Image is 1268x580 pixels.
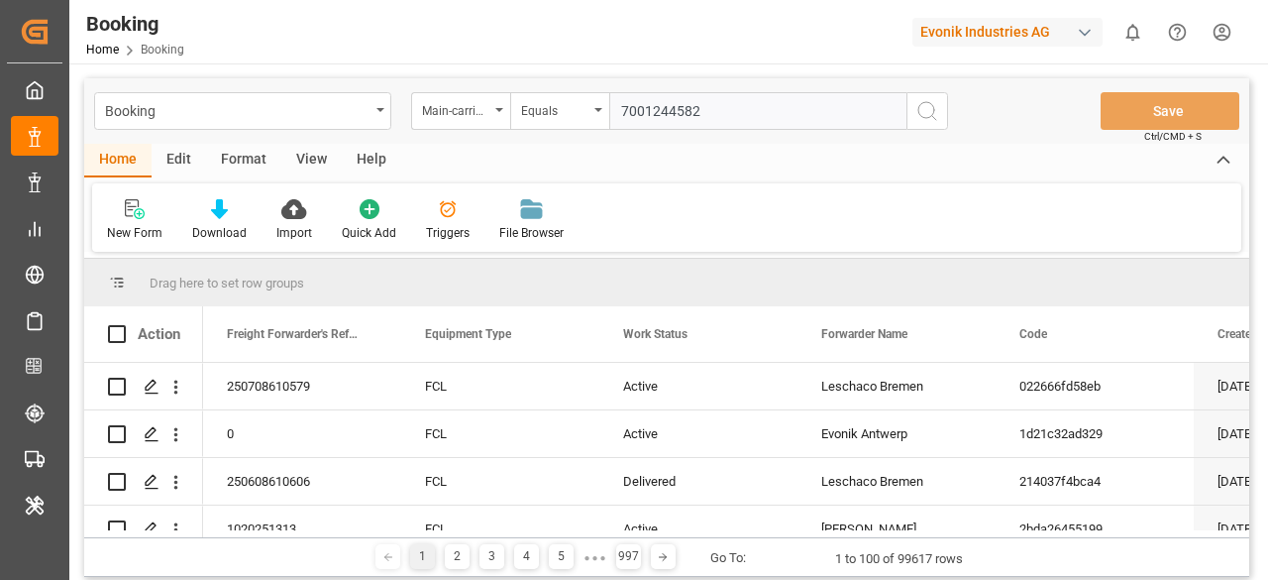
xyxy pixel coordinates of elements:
[203,363,401,409] div: 250708610579
[996,506,1194,552] div: 2bda26455199
[94,92,391,130] button: open menu
[401,458,599,505] div: FCL
[1144,129,1202,144] span: Ctrl/CMD + S
[797,363,996,409] div: Leschaco Bremen
[599,506,797,552] div: Active
[996,410,1194,457] div: 1d21c32ad329
[401,410,599,457] div: FCL
[401,506,599,552] div: FCL
[206,144,281,177] div: Format
[401,363,599,409] div: FCL
[521,97,588,120] div: Equals
[84,506,203,553] div: Press SPACE to select this row.
[1019,327,1047,341] span: Code
[996,363,1194,409] div: 022666fd58eb
[912,13,1110,51] button: Evonik Industries AG
[422,97,489,120] div: Main-carriage No.
[583,550,605,565] div: ● ● ●
[445,544,470,569] div: 2
[203,410,401,457] div: 0
[203,458,401,505] div: 250608610606
[410,544,435,569] div: 1
[499,224,564,242] div: File Browser
[510,92,609,130] button: open menu
[996,458,1194,505] div: 214037f4bca4
[906,92,948,130] button: search button
[821,327,907,341] span: Forwarder Name
[138,325,180,343] div: Action
[426,224,470,242] div: Triggers
[1155,10,1200,55] button: Help Center
[425,327,511,341] span: Equipment Type
[342,224,396,242] div: Quick Add
[609,92,906,130] input: Type to search
[514,544,539,569] div: 4
[623,327,687,341] span: Work Status
[599,363,797,409] div: Active
[479,544,504,569] div: 3
[107,224,162,242] div: New Form
[1101,92,1239,130] button: Save
[599,458,797,505] div: Delivered
[227,327,360,341] span: Freight Forwarder's Reference No.
[616,544,641,569] div: 997
[835,549,963,569] div: 1 to 100 of 99617 rows
[797,506,996,552] div: [PERSON_NAME]
[86,9,184,39] div: Booking
[549,544,574,569] div: 5
[84,410,203,458] div: Press SPACE to select this row.
[84,458,203,506] div: Press SPACE to select this row.
[84,363,203,410] div: Press SPACE to select this row.
[192,224,247,242] div: Download
[152,144,206,177] div: Edit
[797,410,996,457] div: Evonik Antwerp
[203,506,401,552] div: 1020251313
[1110,10,1155,55] button: show 0 new notifications
[105,97,370,122] div: Booking
[281,144,342,177] div: View
[276,224,312,242] div: Import
[411,92,510,130] button: open menu
[797,458,996,505] div: Leschaco Bremen
[84,144,152,177] div: Home
[710,548,746,568] div: Go To:
[599,410,797,457] div: Active
[86,43,119,57] a: Home
[342,144,401,177] div: Help
[912,18,1103,47] div: Evonik Industries AG
[150,276,304,290] span: Drag here to set row groups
